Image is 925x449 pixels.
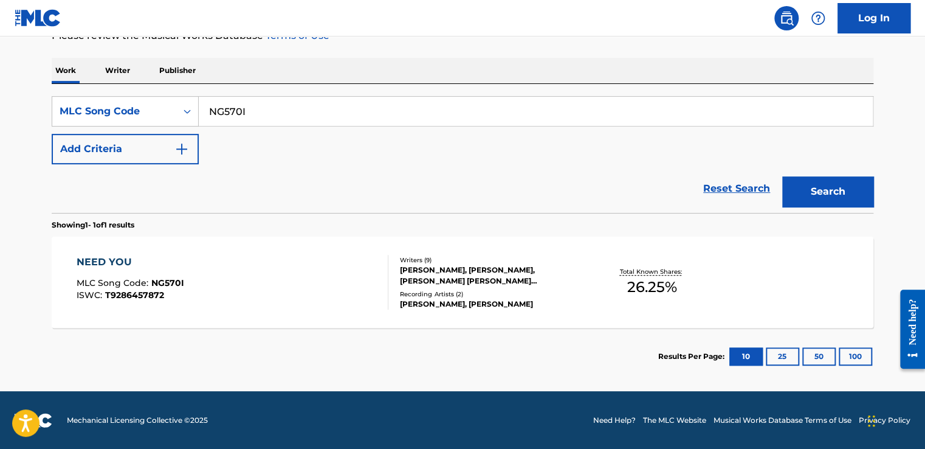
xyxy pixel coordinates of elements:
a: Public Search [774,6,799,30]
div: Help [806,6,830,30]
div: NEED YOU [77,255,184,270]
form: Search Form [52,96,873,213]
p: Showing 1 - 1 of 1 results [52,220,134,231]
a: NEED YOUMLC Song Code:NG570IISWC:T9286457872Writers (9)[PERSON_NAME], [PERSON_NAME], [PERSON_NAME... [52,237,873,328]
a: Musical Works Database Terms of Use [714,415,851,426]
iframe: Resource Center [891,280,925,378]
p: Work [52,58,80,83]
a: The MLC Website [643,415,706,426]
span: T9286457872 [105,290,164,301]
img: logo [15,413,52,428]
p: Results Per Page: [658,351,727,362]
iframe: Chat Widget [864,391,925,449]
span: MLC Song Code : [77,277,151,288]
button: 50 [802,347,836,366]
img: help [811,11,825,26]
a: Log In [837,3,910,33]
img: MLC Logo [15,9,61,27]
div: MLC Song Code [60,104,169,119]
p: Total Known Shares: [619,267,684,276]
div: Writers ( 9 ) [400,256,583,265]
button: 25 [766,347,799,366]
p: Writer [101,58,134,83]
div: Drag [868,403,875,439]
a: Reset Search [697,175,776,202]
div: [PERSON_NAME], [PERSON_NAME] [400,299,583,310]
a: Privacy Policy [859,415,910,426]
span: Mechanical Licensing Collective © 2025 [67,415,208,426]
a: Need Help? [593,415,636,426]
img: search [779,11,794,26]
div: Recording Artists ( 2 ) [400,290,583,299]
button: Add Criteria [52,134,199,164]
button: 10 [729,347,763,366]
span: 26.25 % [627,276,677,298]
span: NG570I [151,277,184,288]
img: 9d2ae6d4665cec9f34b9.svg [174,142,189,156]
button: Search [782,176,873,207]
p: Publisher [156,58,199,83]
button: 100 [839,347,872,366]
span: ISWC : [77,290,105,301]
div: [PERSON_NAME], [PERSON_NAME], [PERSON_NAME] [PERSON_NAME] [PERSON_NAME], [PERSON_NAME], [PERSON_N... [400,265,583,287]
